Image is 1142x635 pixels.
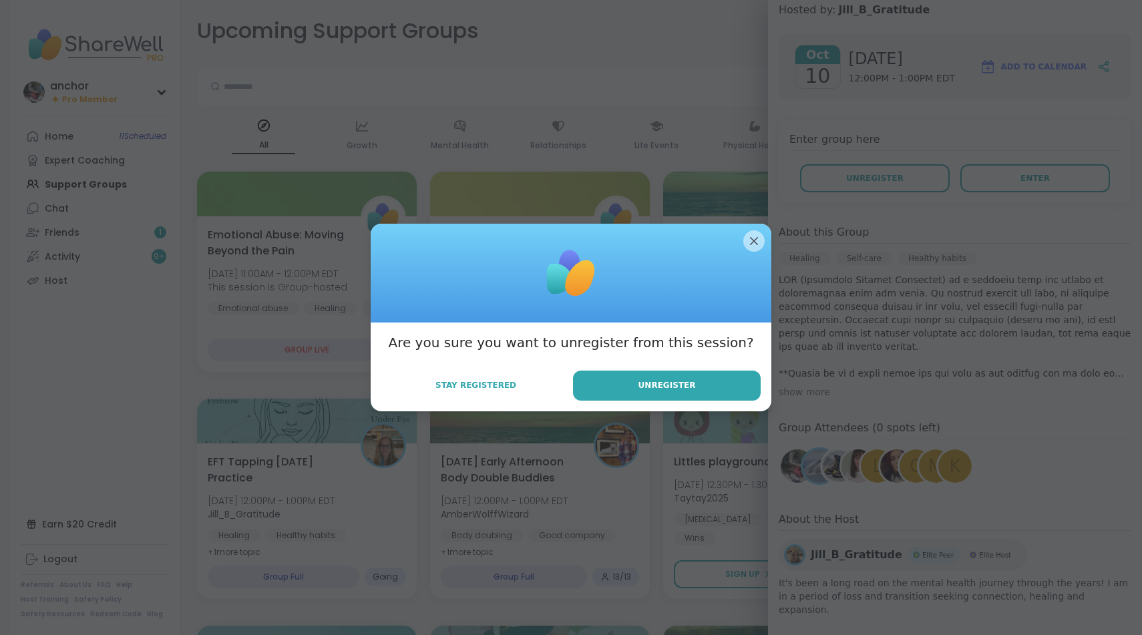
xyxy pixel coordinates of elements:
[381,371,570,399] button: Stay Registered
[573,371,761,401] button: Unregister
[388,333,753,352] h3: Are you sure you want to unregister from this session?
[435,379,516,391] span: Stay Registered
[638,379,696,391] span: Unregister
[538,240,604,306] img: ShareWell Logomark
